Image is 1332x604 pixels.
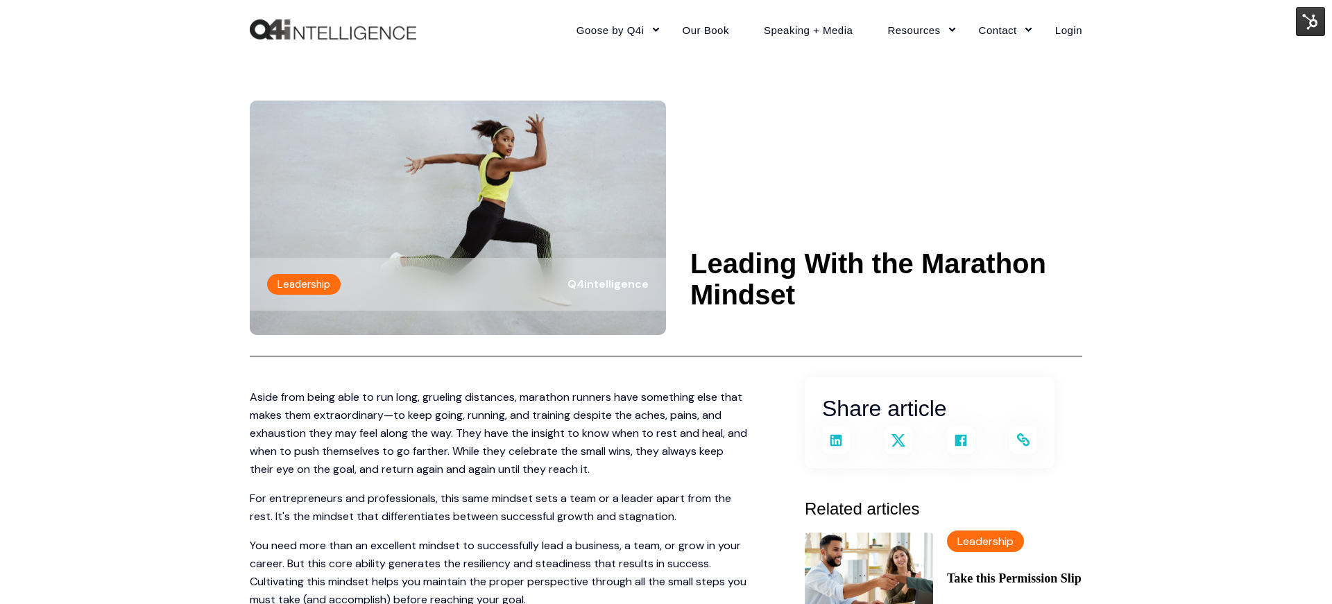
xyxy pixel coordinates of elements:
img: HubSpot Tools Menu Toggle [1296,7,1325,36]
img: Q4intelligence, LLC logo [250,19,416,40]
img: Powerful athletic black woman in exercise clothes mid-leap [250,101,666,335]
span: Q4intelligence [567,277,649,291]
a: Back to Home [250,19,416,40]
h3: Share article [822,391,1037,426]
h1: Leading With the Marathon Mindset [690,248,1082,311]
a: Take this Permission Slip [947,571,1082,586]
p: For entrepreneurs and professionals, this same mindset sets a team or a leader apart from the res... [250,490,749,526]
label: Leadership [947,530,1024,552]
p: Aside from being able to run long, grueling distances, marathon runners have something else that ... [250,388,749,478]
label: Leadership [267,274,341,295]
h3: Related articles [805,496,1082,522]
